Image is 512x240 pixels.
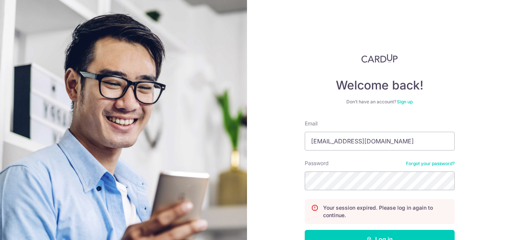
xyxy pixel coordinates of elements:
input: Enter your Email [305,132,455,151]
a: Sign up [397,99,413,104]
a: Forgot your password? [406,161,455,167]
div: Don’t have an account? [305,99,455,105]
img: CardUp Logo [361,54,398,63]
h4: Welcome back! [305,78,455,93]
p: Your session expired. Please log in again to continue. [323,204,448,219]
label: Email [305,120,317,127]
label: Password [305,160,329,167]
